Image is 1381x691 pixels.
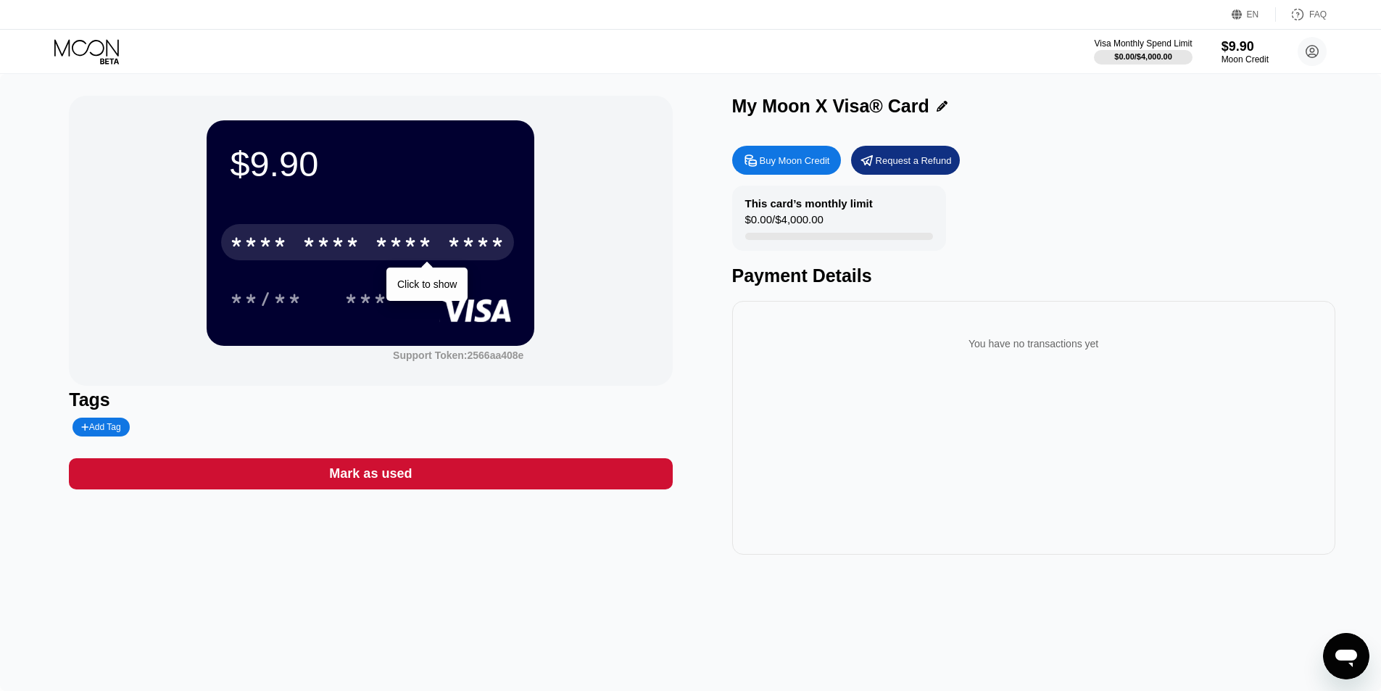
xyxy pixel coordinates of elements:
[69,458,672,489] div: Mark as used
[1114,52,1172,61] div: $0.00 / $4,000.00
[1323,633,1369,679] iframe: Button to launch messaging window
[851,146,960,175] div: Request a Refund
[72,418,129,436] div: Add Tag
[745,213,824,233] div: $0.00 / $4,000.00
[732,146,841,175] div: Buy Moon Credit
[1247,9,1259,20] div: EN
[760,154,830,167] div: Buy Moon Credit
[1276,7,1327,22] div: FAQ
[1232,7,1276,22] div: EN
[876,154,952,167] div: Request a Refund
[81,422,120,432] div: Add Tag
[393,349,523,361] div: Support Token: 2566aa408e
[744,323,1324,364] div: You have no transactions yet
[397,278,457,290] div: Click to show
[745,197,873,210] div: This card’s monthly limit
[1222,39,1269,54] div: $9.90
[1309,9,1327,20] div: FAQ
[1222,39,1269,65] div: $9.90Moon Credit
[393,349,523,361] div: Support Token:2566aa408e
[230,144,511,184] div: $9.90
[732,96,929,117] div: My Moon X Visa® Card
[329,466,412,482] div: Mark as used
[1222,54,1269,65] div: Moon Credit
[69,389,672,410] div: Tags
[732,265,1335,286] div: Payment Details
[1094,38,1192,65] div: Visa Monthly Spend Limit$0.00/$4,000.00
[1094,38,1192,49] div: Visa Monthly Spend Limit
